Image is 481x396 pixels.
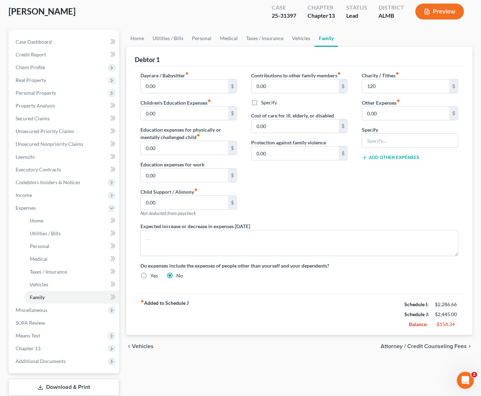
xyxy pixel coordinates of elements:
iframe: Intercom live chat [457,372,474,389]
a: Taxes / Insurance [242,30,288,47]
a: Download & Print [9,379,119,396]
div: $2,445.00 [435,311,458,318]
label: Do expenses include the expenses of people other than yourself and your dependents? [140,262,458,269]
input: -- [251,147,339,160]
a: Medical [24,253,119,265]
label: Yes [150,272,158,279]
a: Secured Claims [10,112,119,125]
span: Unsecured Priority Claims [16,128,74,134]
label: Protection against family violence [251,139,326,146]
div: $ [228,107,237,120]
span: Expenses [16,205,36,211]
span: Miscellaneous [16,307,47,313]
input: -- [141,107,228,120]
div: 25-31397 [272,12,296,20]
span: Personal [30,243,49,249]
a: Lawsuits [10,150,119,163]
div: $ [228,196,237,209]
div: Chapter [308,4,335,12]
a: Property Analysis [10,99,119,112]
span: Home [30,218,43,224]
div: Debtor 1 [135,55,160,64]
a: Executory Contracts [10,163,119,176]
a: Credit Report [10,48,119,61]
label: Daycare / Babysitter [140,72,189,79]
span: [PERSON_NAME] [9,6,76,16]
button: Preview [415,4,464,20]
a: Family [315,30,338,47]
div: District [378,4,404,12]
div: $2,286.66 [435,301,458,308]
label: Other Expenses [362,99,400,106]
a: Medical [216,30,242,47]
input: -- [362,107,449,120]
input: -- [141,169,228,182]
div: -$158.34 [435,321,458,328]
i: fiber_manual_record [197,133,200,137]
span: Attorney / Credit Counseling Fees [381,343,467,349]
span: Lawsuits [16,154,35,160]
a: Unsecured Priority Claims [10,125,119,138]
a: Vehicles [24,278,119,291]
input: -- [141,196,228,209]
div: ALMB [378,12,404,20]
strong: Balance: [409,321,428,327]
a: Case Dashboard [10,35,119,48]
span: Utilities / Bills [30,230,61,236]
a: Personal [24,240,119,253]
span: 13 [328,12,335,19]
span: Executory Contracts [16,166,61,172]
input: -- [251,120,339,133]
span: Taxes / Insurance [30,269,67,275]
label: Specify [362,126,378,133]
a: Personal [188,30,216,47]
a: Vehicles [288,30,315,47]
span: Chapter 13 [16,345,40,351]
i: chevron_left [126,343,132,349]
span: Property Analysis [16,103,55,109]
span: Additional Documents [16,358,66,364]
a: Taxes / Insurance [24,265,119,278]
a: Family [24,291,119,304]
span: Medical [30,256,48,262]
i: fiber_manual_record [208,99,211,103]
span: Means Test [16,332,40,339]
div: Case [272,4,296,12]
div: $ [228,169,237,182]
span: 2 [471,372,477,378]
label: Child Support / Alimony [140,188,198,196]
span: SOFA Review [16,320,45,326]
input: -- [251,79,339,93]
i: chevron_right [467,343,472,349]
label: Contributions to other family members [251,72,341,79]
i: fiber_manual_record [140,299,144,303]
i: fiber_manual_record [396,72,399,75]
label: Education expenses for physically or mentally challenged child [140,126,237,141]
i: fiber_manual_record [185,72,189,75]
label: Specify [261,99,277,106]
i: fiber_manual_record [337,72,341,75]
strong: Schedule J: [404,311,429,317]
div: Chapter [308,12,335,20]
label: Cost of care for ill, elderly, or disabled [251,112,334,119]
a: Home [126,30,148,47]
label: Education expenses for work [140,161,205,168]
span: Case Dashboard [16,39,52,45]
span: Client Profile [16,64,45,70]
input: -- [141,141,228,155]
i: fiber_manual_record [397,99,400,103]
button: chevron_left Vehicles [126,343,154,349]
div: $ [449,79,458,93]
button: Attorney / Credit Counseling Fees chevron_right [381,343,472,349]
a: Home [24,214,119,227]
div: Lead [346,12,367,20]
label: Charity / Tithes [362,72,399,79]
button: Add Other Expenses [362,155,419,160]
span: Vehicles [132,343,154,349]
label: No [176,272,183,279]
span: Income [16,192,32,198]
div: Status [346,4,367,12]
a: Unsecured Nonpriority Claims [10,138,119,150]
input: Specify... [362,134,458,147]
input: -- [141,79,228,93]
